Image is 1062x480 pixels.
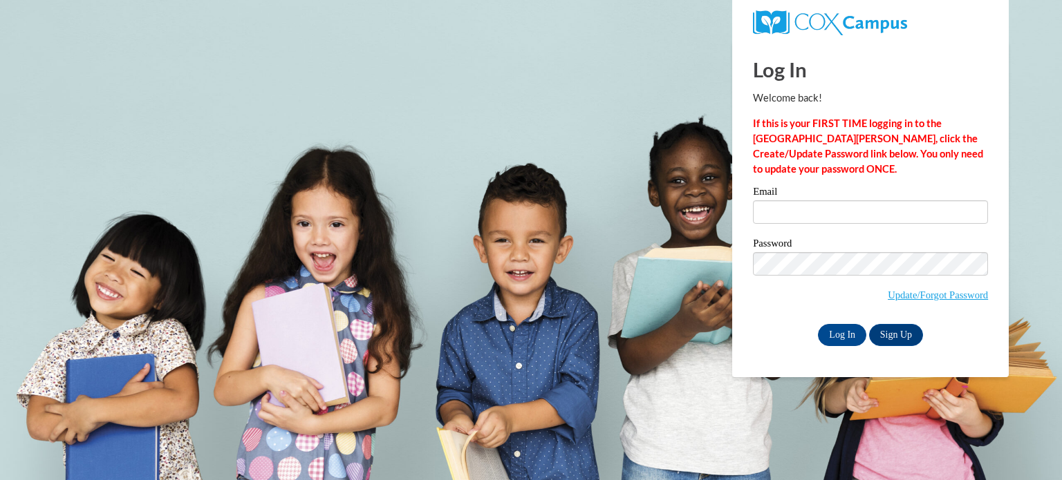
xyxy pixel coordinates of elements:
[869,324,923,346] a: Sign Up
[753,186,988,200] label: Email
[753,16,907,28] a: COX Campus
[753,238,988,252] label: Password
[753,90,988,106] p: Welcome back!
[753,10,907,35] img: COX Campus
[888,289,988,300] a: Update/Forgot Password
[753,55,988,84] h1: Log In
[818,324,866,346] input: Log In
[753,117,983,175] strong: If this is your FIRST TIME logging in to the [GEOGRAPHIC_DATA][PERSON_NAME], click the Create/Upd...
